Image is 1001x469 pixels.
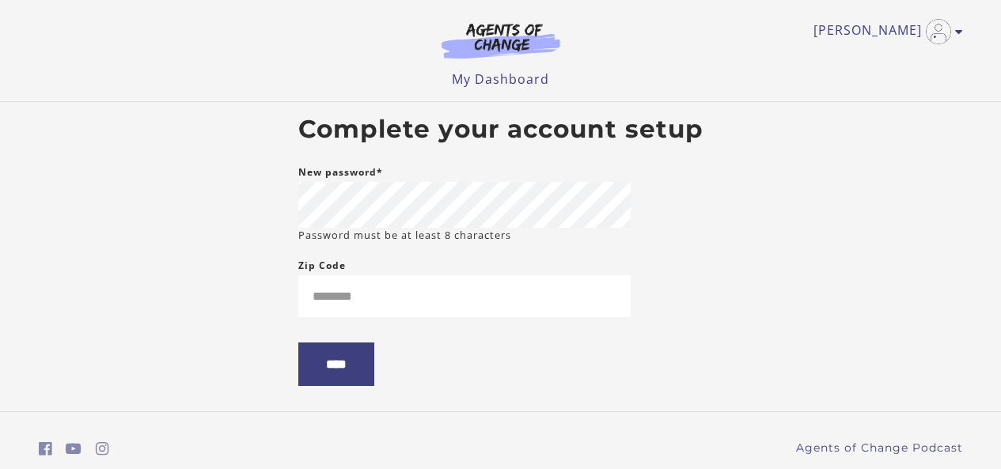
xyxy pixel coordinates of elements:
[96,437,109,460] a: https://www.instagram.com/agentsofchangeprep/ (Open in a new window)
[298,163,383,182] label: New password*
[452,70,549,88] a: My Dashboard
[796,440,963,456] a: Agents of Change Podcast
[39,437,52,460] a: https://www.facebook.com/groups/aswbtestprep (Open in a new window)
[813,19,955,44] a: Toggle menu
[39,441,52,456] i: https://www.facebook.com/groups/aswbtestprep (Open in a new window)
[298,256,346,275] label: Zip Code
[96,441,109,456] i: https://www.instagram.com/agentsofchangeprep/ (Open in a new window)
[298,115,703,145] h2: Complete your account setup
[298,228,511,243] small: Password must be at least 8 characters
[66,437,82,460] a: https://www.youtube.com/c/AgentsofChangeTestPrepbyMeaganMitchell (Open in a new window)
[66,441,82,456] i: https://www.youtube.com/c/AgentsofChangeTestPrepbyMeaganMitchell (Open in a new window)
[425,22,577,59] img: Agents of Change Logo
